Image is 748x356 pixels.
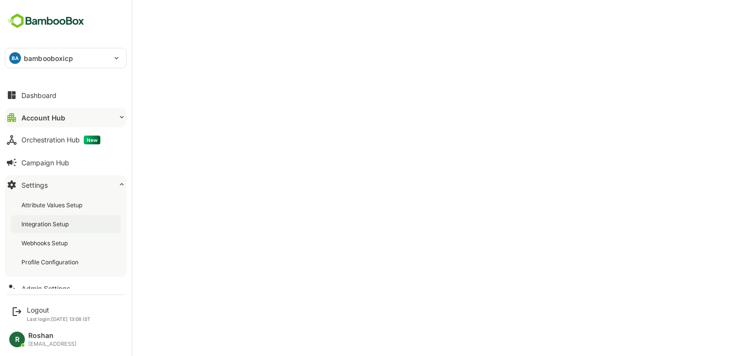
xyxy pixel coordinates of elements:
div: Campaign Hub [21,158,69,167]
div: Webhooks Setup [21,239,70,247]
div: Orchestration Hub [21,136,100,144]
div: Dashboard [21,91,56,99]
div: [EMAIL_ADDRESS] [28,341,76,347]
button: Dashboard [5,85,127,105]
p: Last login: [DATE] 13:08 IST [27,316,91,322]
button: Campaign Hub [5,153,127,172]
div: Settings [21,181,48,189]
div: BAbambooboxicp [5,48,126,68]
p: bambooboxicp [24,53,74,63]
button: Orchestration HubNew [5,130,127,150]
button: Settings [5,175,127,195]
div: Attribute Values Setup [21,201,84,209]
div: BA [9,52,21,64]
div: Admin Settings [21,284,70,293]
img: BambooboxFullLogoMark.5f36c76dfaba33ec1ec1367b70bb1252.svg [5,12,87,30]
div: Profile Configuration [21,258,80,266]
div: R [9,332,25,347]
div: Roshan [28,332,76,340]
span: New [84,136,100,144]
button: Admin Settings [5,278,127,298]
div: Integration Setup [21,220,71,228]
div: Logout [27,306,91,314]
button: Account Hub [5,108,127,127]
div: Account Hub [21,114,65,122]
